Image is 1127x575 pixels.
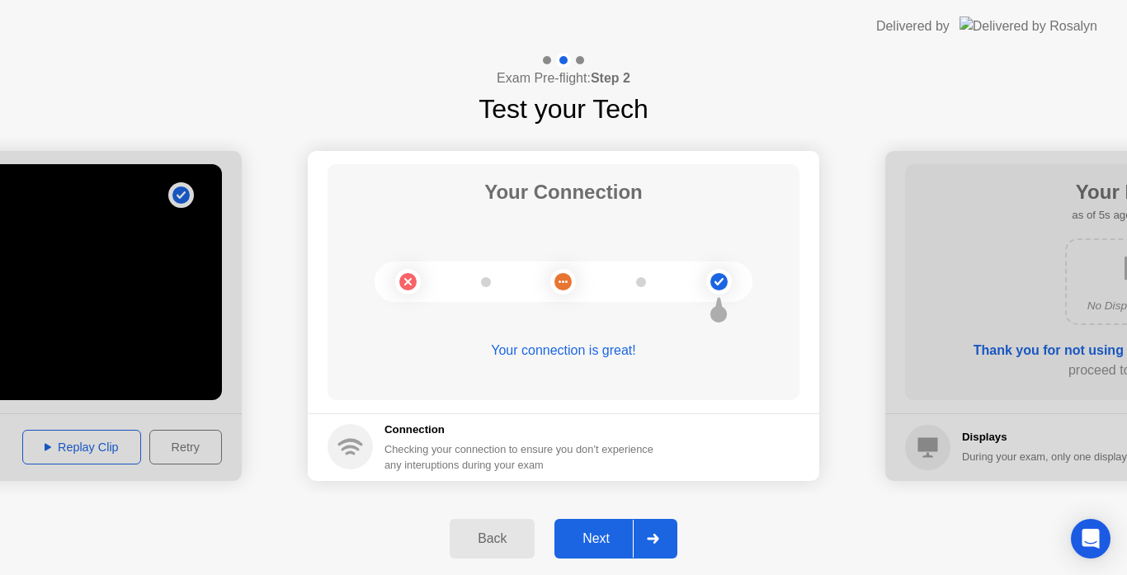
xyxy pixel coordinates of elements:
div: Back [455,531,530,546]
h1: Your Connection [484,177,643,207]
div: Your connection is great! [328,341,799,361]
button: Next [554,519,677,559]
img: Delivered by Rosalyn [960,16,1097,35]
h1: Test your Tech [479,89,648,129]
b: Step 2 [591,71,630,85]
div: Delivered by [876,16,950,36]
div: Next [559,531,633,546]
h5: Connection [384,422,663,438]
h4: Exam Pre-flight: [497,68,630,88]
div: Open Intercom Messenger [1071,519,1110,559]
button: Back [450,519,535,559]
div: Checking your connection to ensure you don’t experience any interuptions during your exam [384,441,663,473]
